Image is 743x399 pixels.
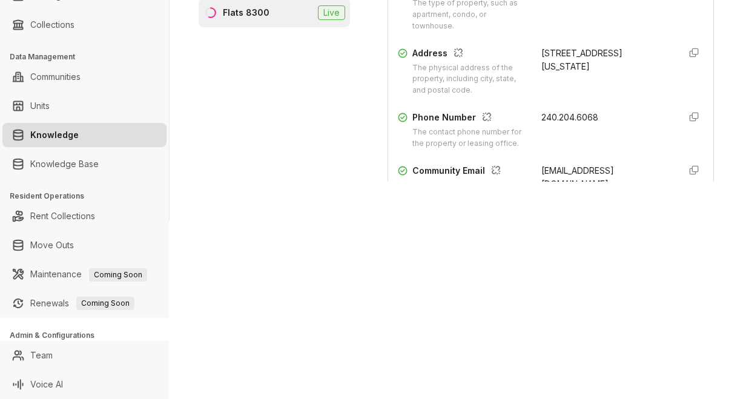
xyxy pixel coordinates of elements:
[2,372,167,397] li: Voice AI
[30,123,79,147] a: Knowledge
[2,233,167,257] li: Move Outs
[412,47,527,62] div: Address
[30,94,50,118] a: Units
[30,152,99,176] a: Knowledge Base
[412,164,527,180] div: Community Email
[10,51,169,62] h3: Data Management
[10,330,169,341] h3: Admin & Configurations
[2,291,167,315] li: Renewals
[2,123,167,147] li: Knowledge
[30,291,134,315] a: RenewalsComing Soon
[318,5,345,20] span: Live
[30,65,81,89] a: Communities
[2,65,167,89] li: Communities
[30,343,53,368] a: Team
[76,297,134,310] span: Coming Soon
[412,180,527,214] div: The general email address for the property or community inquiries.
[2,13,167,37] li: Collections
[89,268,147,282] span: Coming Soon
[30,233,74,257] a: Move Outs
[2,262,167,286] li: Maintenance
[30,204,95,228] a: Rent Collections
[2,94,167,118] li: Units
[541,47,670,73] div: [STREET_ADDRESS][US_STATE]
[223,6,269,19] div: Flats 8300
[541,165,614,189] span: [EMAIL_ADDRESS][DOMAIN_NAME]
[412,62,527,97] div: The physical address of the property, including city, state, and postal code.
[541,112,598,122] span: 240.204.6068
[412,111,527,127] div: Phone Number
[2,152,167,176] li: Knowledge Base
[2,204,167,228] li: Rent Collections
[412,127,527,150] div: The contact phone number for the property or leasing office.
[2,343,167,368] li: Team
[30,372,63,397] a: Voice AI
[10,191,169,202] h3: Resident Operations
[30,13,74,37] a: Collections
